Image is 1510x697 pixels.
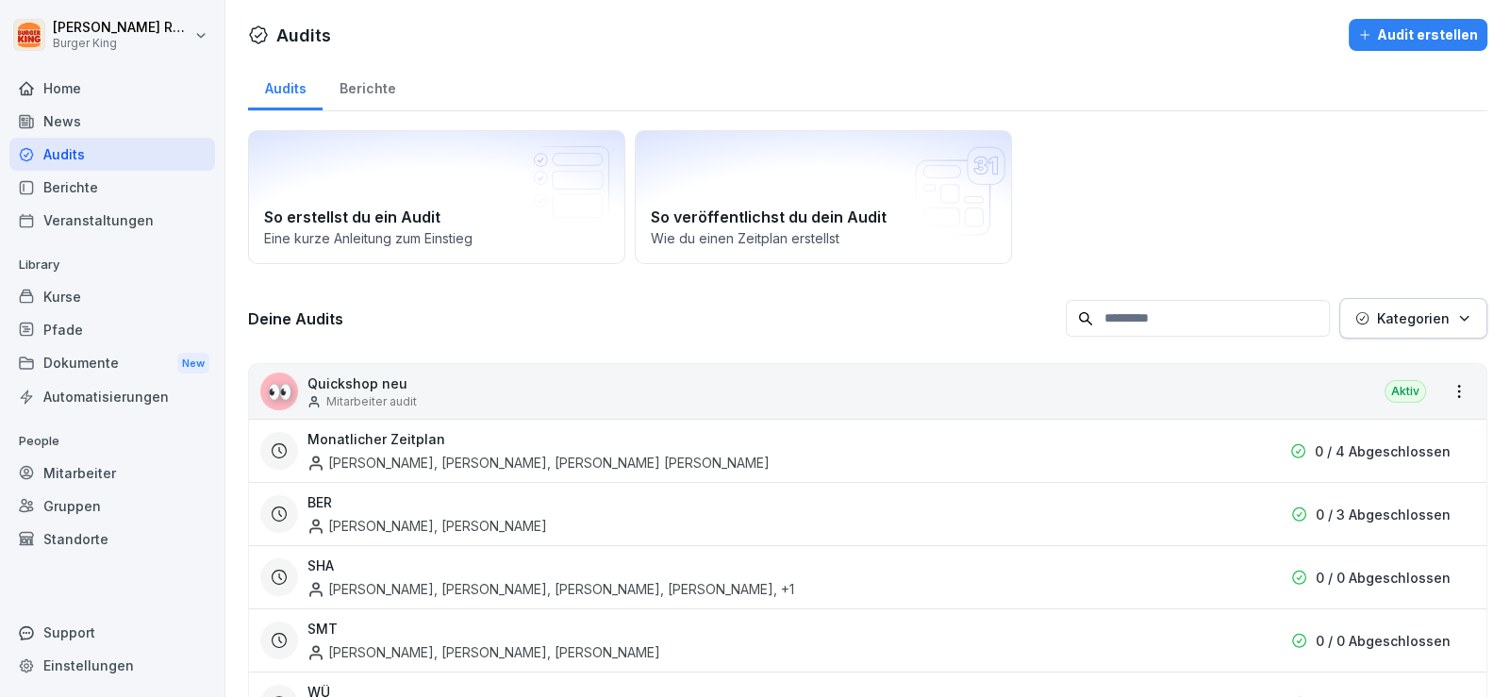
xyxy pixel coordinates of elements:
[1349,19,1487,51] button: Audit erstellen
[307,619,338,639] h3: SMT
[276,23,331,48] h1: Audits
[1358,25,1478,45] div: Audit erstellen
[248,62,323,110] a: Audits
[307,373,417,393] p: Quickshop neu
[323,62,412,110] a: Berichte
[9,171,215,204] a: Berichte
[1315,441,1451,461] p: 0 / 4 Abgeschlossen
[9,313,215,346] a: Pfade
[635,130,1012,264] a: So veröffentlichst du dein AuditWie du einen Zeitplan erstellst
[9,204,215,237] a: Veranstaltungen
[9,250,215,280] p: Library
[1385,380,1426,403] div: Aktiv
[307,579,794,599] div: [PERSON_NAME], [PERSON_NAME], [PERSON_NAME], [PERSON_NAME] , +1
[9,426,215,456] p: People
[1316,631,1451,651] p: 0 / 0 Abgeschlossen
[1377,308,1450,328] p: Kategorien
[1316,505,1451,524] p: 0 / 3 Abgeschlossen
[9,138,215,171] a: Audits
[264,206,609,228] h2: So erstellst du ein Audit
[326,393,417,410] p: Mitarbeiter audit
[9,490,215,523] a: Gruppen
[53,37,191,50] p: Burger King
[9,72,215,105] a: Home
[307,516,547,536] div: [PERSON_NAME], [PERSON_NAME]
[651,228,996,248] p: Wie du einen Zeitplan erstellst
[307,453,770,473] div: [PERSON_NAME], [PERSON_NAME], [PERSON_NAME] [PERSON_NAME]
[260,373,298,410] div: 👀
[9,616,215,649] div: Support
[9,456,215,490] a: Mitarbeiter
[9,523,215,556] a: Standorte
[307,556,334,575] h3: SHA
[651,206,996,228] h2: So veröffentlichst du dein Audit
[9,649,215,682] a: Einstellungen
[307,492,332,512] h3: BER
[9,380,215,413] a: Automatisierungen
[248,130,625,264] a: So erstellst du ein AuditEine kurze Anleitung zum Einstieg
[177,353,209,374] div: New
[264,228,609,248] p: Eine kurze Anleitung zum Einstieg
[1316,568,1451,588] p: 0 / 0 Abgeschlossen
[9,346,215,381] div: Dokumente
[1339,298,1487,339] button: Kategorien
[9,105,215,138] a: News
[307,642,660,662] div: [PERSON_NAME], [PERSON_NAME], [PERSON_NAME]
[53,20,191,36] p: [PERSON_NAME] Rohrich
[248,308,1056,329] h3: Deine Audits
[9,280,215,313] a: Kurse
[9,346,215,381] a: DokumenteNew
[307,429,445,449] h3: Monatlicher Zeitplan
